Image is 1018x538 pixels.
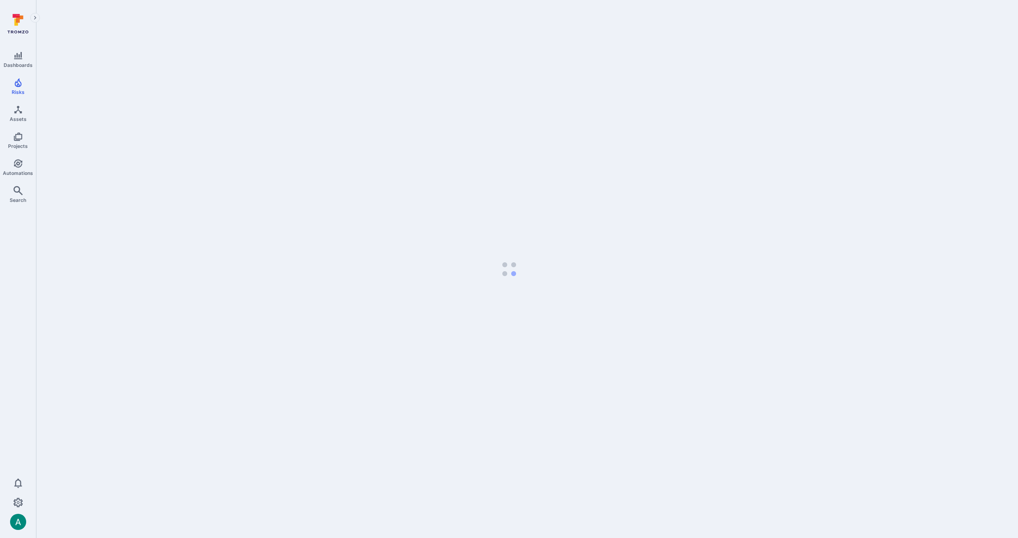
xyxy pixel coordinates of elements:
[12,89,25,95] span: Risks
[10,197,26,203] span: Search
[8,143,28,149] span: Projects
[32,15,38,21] i: Expand navigation menu
[30,13,40,23] button: Expand navigation menu
[4,62,33,68] span: Dashboards
[10,514,26,530] img: ACg8ocLSa5mPYBaXNx3eFu_EmspyJX0laNWN7cXOFirfQ7srZveEpg=s96-c
[10,116,27,122] span: Assets
[10,514,26,530] div: Arjan Dehar
[3,170,33,176] span: Automations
